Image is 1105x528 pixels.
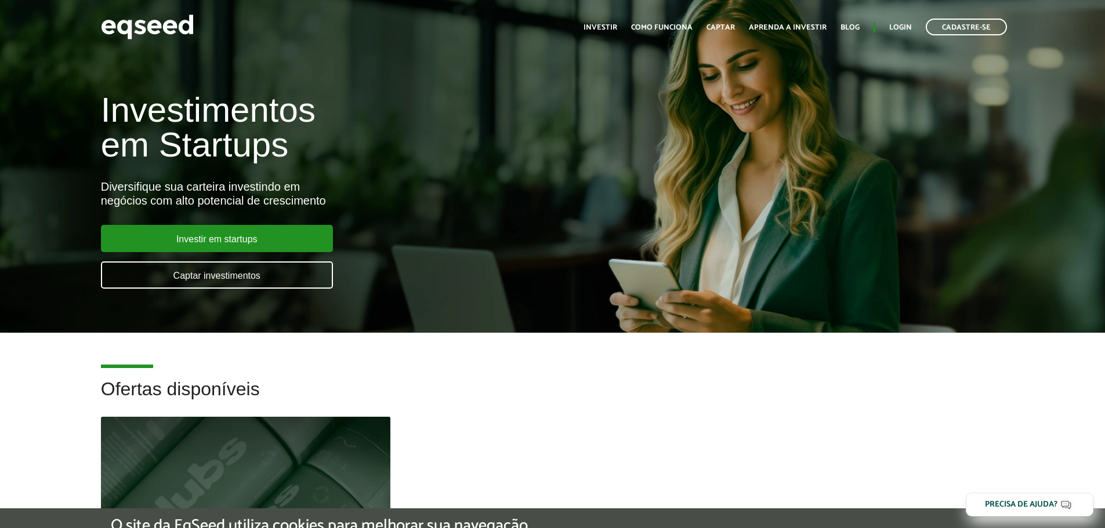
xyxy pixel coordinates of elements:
a: Blog [840,24,860,31]
a: Investir [584,24,617,31]
a: Captar [707,24,735,31]
a: Login [889,24,912,31]
div: Diversifique sua carteira investindo em negócios com alto potencial de crescimento [101,180,636,207]
a: Aprenda a investir [749,24,827,31]
a: Como funciona [631,24,693,31]
a: Cadastre-se [926,19,1007,35]
a: Investir em startups [101,225,333,252]
h1: Investimentos em Startups [101,93,636,162]
h2: Ofertas disponíveis [101,379,1005,417]
img: EqSeed [101,12,194,42]
a: Captar investimentos [101,261,333,289]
